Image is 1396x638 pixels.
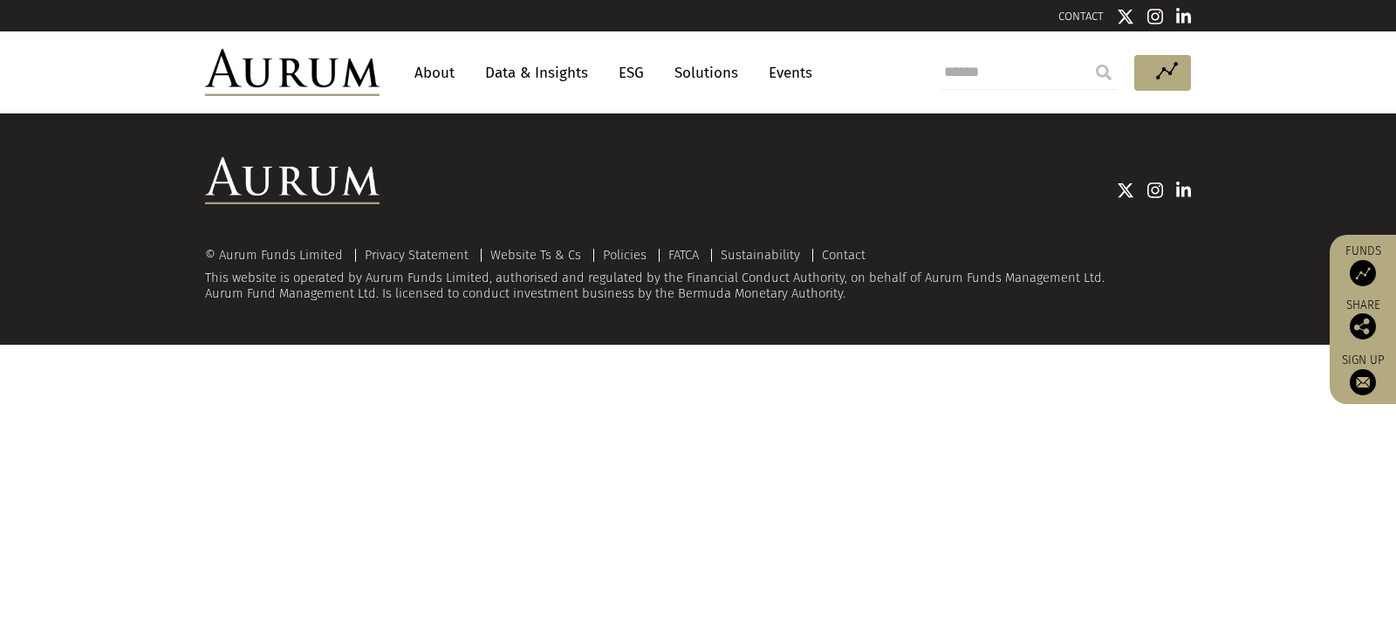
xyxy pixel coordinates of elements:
img: Instagram icon [1147,8,1163,25]
a: Policies [603,247,647,263]
input: Submit [1086,55,1121,90]
a: Website Ts & Cs [490,247,581,263]
a: Events [760,57,812,89]
a: Funds [1338,244,1387,286]
img: Share this post [1350,313,1376,340]
img: Linkedin icon [1176,182,1192,199]
img: Instagram icon [1147,182,1163,199]
img: Twitter icon [1117,182,1134,199]
img: Aurum [205,49,380,96]
a: About [406,57,463,89]
div: © Aurum Funds Limited [205,249,352,262]
img: Access Funds [1350,260,1376,286]
a: Contact [822,247,866,263]
a: Data & Insights [476,57,597,89]
a: Solutions [666,57,747,89]
div: Share [1338,299,1387,340]
img: Twitter icon [1117,8,1134,25]
a: CONTACT [1058,10,1104,23]
a: Sustainability [721,247,800,263]
div: This website is operated by Aurum Funds Limited, authorised and regulated by the Financial Conduc... [205,248,1191,301]
img: Aurum Logo [205,157,380,204]
img: Linkedin icon [1176,8,1192,25]
a: ESG [610,57,653,89]
a: FATCA [668,247,699,263]
a: Privacy Statement [365,247,469,263]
